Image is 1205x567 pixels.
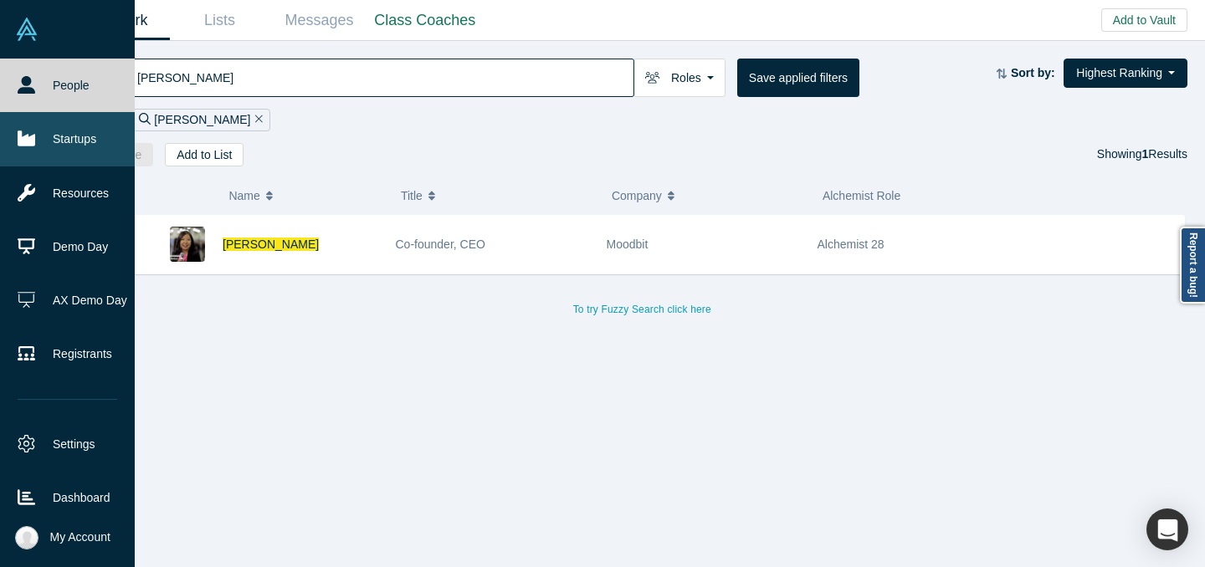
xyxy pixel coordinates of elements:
[15,526,38,549] img: Ally Hoang's Account
[561,299,723,320] button: To try Fuzzy Search click here
[269,1,369,40] a: Messages
[136,58,633,97] input: Search by name, title, company, summary, expertise, investment criteria or topics of focus
[396,238,485,251] span: Co-founder, CEO
[633,59,726,97] button: Roles
[818,238,885,251] span: Alchemist 28
[612,178,662,213] span: Company
[1101,8,1187,32] button: Add to Vault
[612,178,805,213] button: Company
[170,227,205,262] img: Miho Shoji's Profile Image
[50,529,110,546] span: My Account
[823,189,900,202] span: Alchemist Role
[737,59,859,97] button: Save applied filters
[369,1,481,40] a: Class Coaches
[401,178,423,213] span: Title
[228,178,259,213] span: Name
[1180,227,1205,304] a: Report a bug!
[223,238,319,251] a: [PERSON_NAME]
[228,178,383,213] button: Name
[401,178,594,213] button: Title
[15,18,38,41] img: Alchemist Vault Logo
[1142,147,1149,161] strong: 1
[15,526,110,549] button: My Account
[607,238,649,251] span: Moodbit
[131,109,270,131] div: [PERSON_NAME]
[1064,59,1187,88] button: Highest Ranking
[170,1,269,40] a: Lists
[165,143,244,166] button: Add to List
[1097,143,1187,166] div: Showing
[1142,147,1187,161] span: Results
[1011,66,1055,79] strong: Sort by:
[250,110,263,130] button: Remove Filter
